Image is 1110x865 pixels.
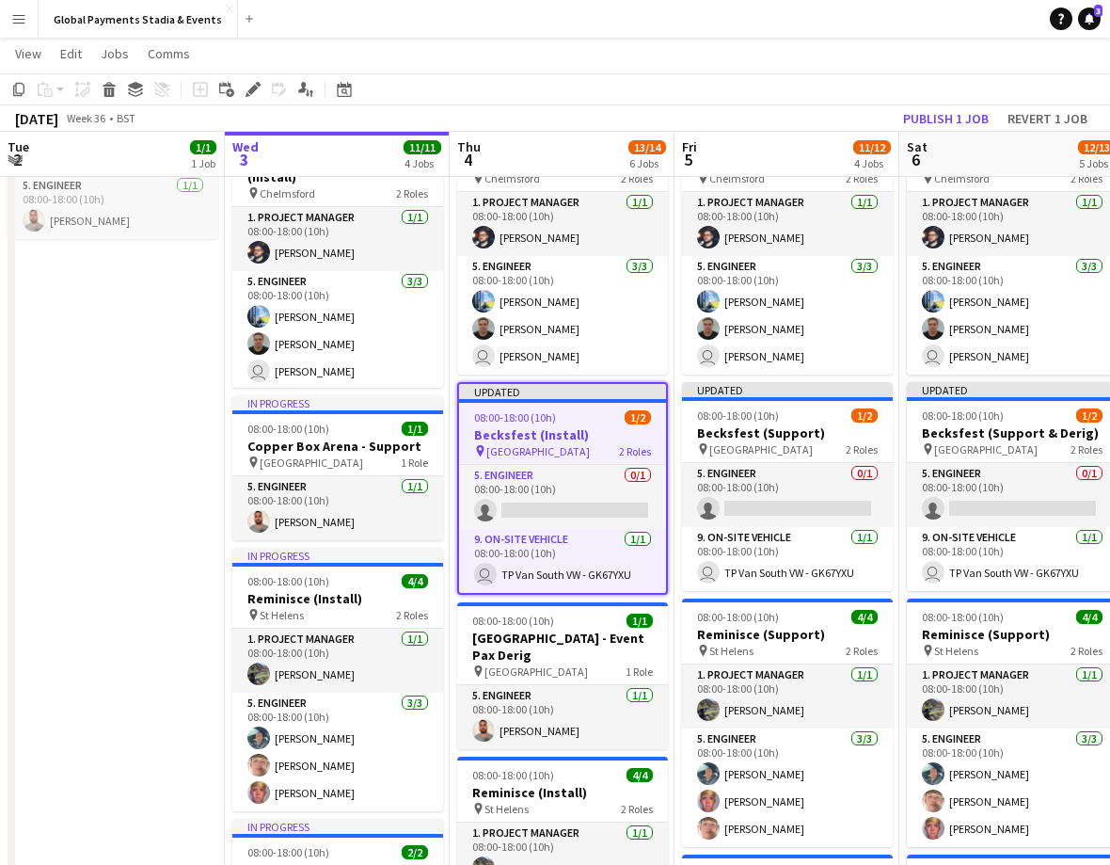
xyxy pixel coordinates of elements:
app-card-role: 5. Engineer3/308:00-18:00 (10h)[PERSON_NAME][PERSON_NAME][PERSON_NAME] [232,693,443,811]
span: Chelmsford [934,171,990,185]
span: [GEOGRAPHIC_DATA] [260,456,363,470]
span: 2 Roles [1070,644,1102,658]
app-card-role: 1. Project Manager1/108:00-18:00 (10h)[PERSON_NAME] [457,192,668,256]
span: Tue [8,138,29,155]
span: Jobs [101,45,129,62]
h3: Copper Box Arena - Support [232,438,443,455]
app-card-role: 1. Project Manager1/108:00-18:00 (10h)[PERSON_NAME] [232,629,443,693]
h3: Becksfest (Support) [682,424,893,441]
span: 2 Roles [1070,171,1102,185]
span: Sat [907,138,928,155]
h3: Reminisce (Support) [682,626,893,643]
span: 4/4 [402,574,428,588]
div: 6 Jobs [629,156,665,170]
app-card-role: 1. Project Manager1/108:00-18:00 (10h)[PERSON_NAME] [682,665,893,729]
span: 2 Roles [846,644,878,658]
span: 2 Roles [1070,442,1102,457]
span: 3 [230,149,259,170]
div: [DATE] [15,109,58,128]
app-card-role: 5. Engineer1/108:00-18:00 (10h)[PERSON_NAME] [457,685,668,749]
h3: Becksfest (Install) [459,426,666,443]
div: 1 Job [191,156,215,170]
a: Edit [53,41,89,66]
span: 08:00-18:00 (10h) [247,574,329,588]
button: Publish 1 job [896,106,996,131]
a: Jobs [93,41,136,66]
span: 1/2 [1076,408,1102,423]
span: 2 Roles [396,186,428,200]
span: 08:00-18:00 (10h) [697,408,779,423]
app-card-role: 5. Engineer3/308:00-18:00 (10h)[PERSON_NAME][PERSON_NAME] [PERSON_NAME] [232,271,443,390]
app-card-role: 5. Engineer0/108:00-18:00 (10h) [682,463,893,527]
span: 2 Roles [619,444,651,458]
span: 1 Role [401,456,428,470]
app-card-role: 5. Engineer0/108:00-18:00 (10h) [459,465,666,529]
button: Revert 1 job [1000,106,1095,131]
span: 08:00-18:00 (10h) [474,410,556,424]
span: 4 [454,149,481,170]
span: Edit [60,45,82,62]
span: Fri [682,138,697,155]
span: St Helens [709,644,753,658]
span: 3 [1094,5,1102,17]
span: Week 36 [62,111,109,125]
div: 4 Jobs [854,156,890,170]
span: Chelmsford [260,186,315,200]
span: 08:00-18:00 (10h) [247,422,329,436]
span: Wed [232,138,259,155]
span: St Helens [260,608,304,622]
span: [GEOGRAPHIC_DATA] [484,665,588,679]
span: 08:00-18:00 (10h) [247,845,329,859]
span: [GEOGRAPHIC_DATA] [934,442,1038,457]
app-card-role: 5. Engineer3/308:00-18:00 (10h)[PERSON_NAME][PERSON_NAME][PERSON_NAME] [682,729,893,847]
app-job-card: 08:00-18:00 (10h)1/1[GEOGRAPHIC_DATA] - Event Pax Derig [GEOGRAPHIC_DATA]1 Role5. Engineer1/108:0... [457,602,668,749]
span: 2 Roles [621,171,653,185]
span: 4/4 [851,610,878,624]
app-card-role: 5. Engineer3/308:00-18:00 (10h)[PERSON_NAME][PERSON_NAME] [PERSON_NAME] [457,256,668,375]
span: 2 Roles [846,171,878,185]
app-job-card: Updated08:00-18:00 (10h)1/2Becksfest (Support) [GEOGRAPHIC_DATA]2 Roles5. Engineer0/108:00-18:00 ... [682,382,893,591]
h3: [GEOGRAPHIC_DATA] - Event Pax Derig [457,630,668,664]
app-card-role: 5. Engineer1/108:00-18:00 (10h)[PERSON_NAME] [8,175,218,239]
div: In progress [232,395,443,410]
span: 2 Roles [846,442,878,457]
div: In progress08:00-18:00 (10h)1/1Copper Box Arena - Support [GEOGRAPHIC_DATA]1 Role5. Engineer1/108... [232,395,443,540]
div: In progress [232,819,443,834]
span: Chelmsford [709,171,765,185]
app-job-card: 08:00-18:00 (10h)4/4BBC Radio 2 in the Park (Install) Chelmsford2 Roles1. Project Manager1/108:00... [457,109,668,375]
span: 2 Roles [621,802,653,816]
span: 1 Role [626,665,653,679]
h3: Reminisce (Install) [457,784,668,801]
app-job-card: In progress08:00-18:00 (10h)4/4BBC Radio 2 in the Park (Install) Chelmsford2 Roles1. Project Mana... [232,109,443,388]
app-job-card: In progress08:00-18:00 (10h)4/4Reminisce (Install) St Helens2 Roles1. Project Manager1/108:00-18:... [232,548,443,811]
a: View [8,41,49,66]
span: 1/1 [402,422,428,436]
span: 11/12 [853,140,891,154]
span: 08:00-18:00 (10h) [472,768,554,782]
app-card-role: 5. Engineer1/108:00-18:00 (10h)[PERSON_NAME] [232,476,443,540]
span: 1/2 [851,408,878,423]
span: View [15,45,41,62]
app-card-role: 5. Engineer3/308:00-18:00 (10h)[PERSON_NAME][PERSON_NAME] [PERSON_NAME] [682,256,893,375]
div: In progress [232,548,443,563]
app-card-role: 1. Project Manager1/108:00-18:00 (10h)[PERSON_NAME] [682,192,893,256]
span: 1/2 [625,410,651,424]
span: 2 [5,149,29,170]
div: 08:00-18:00 (10h)4/4Reminisce (Support) St Helens2 Roles1. Project Manager1/108:00-18:00 (10h)[PE... [682,599,893,847]
span: Thu [457,138,481,155]
span: [GEOGRAPHIC_DATA] [486,444,590,458]
app-job-card: Updated08:00-18:00 (10h)1/2Becksfest (Install) [GEOGRAPHIC_DATA]2 Roles5. Engineer0/108:00-18:00 ... [457,382,668,595]
div: 4 Jobs [404,156,440,170]
span: 08:00-18:00 (10h) [697,610,779,624]
span: St Helens [484,802,529,816]
span: 1/1 [190,140,216,154]
span: St Helens [934,644,978,658]
app-card-role: 1. Project Manager1/108:00-18:00 (10h)[PERSON_NAME] [232,207,443,271]
span: 2 Roles [396,608,428,622]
